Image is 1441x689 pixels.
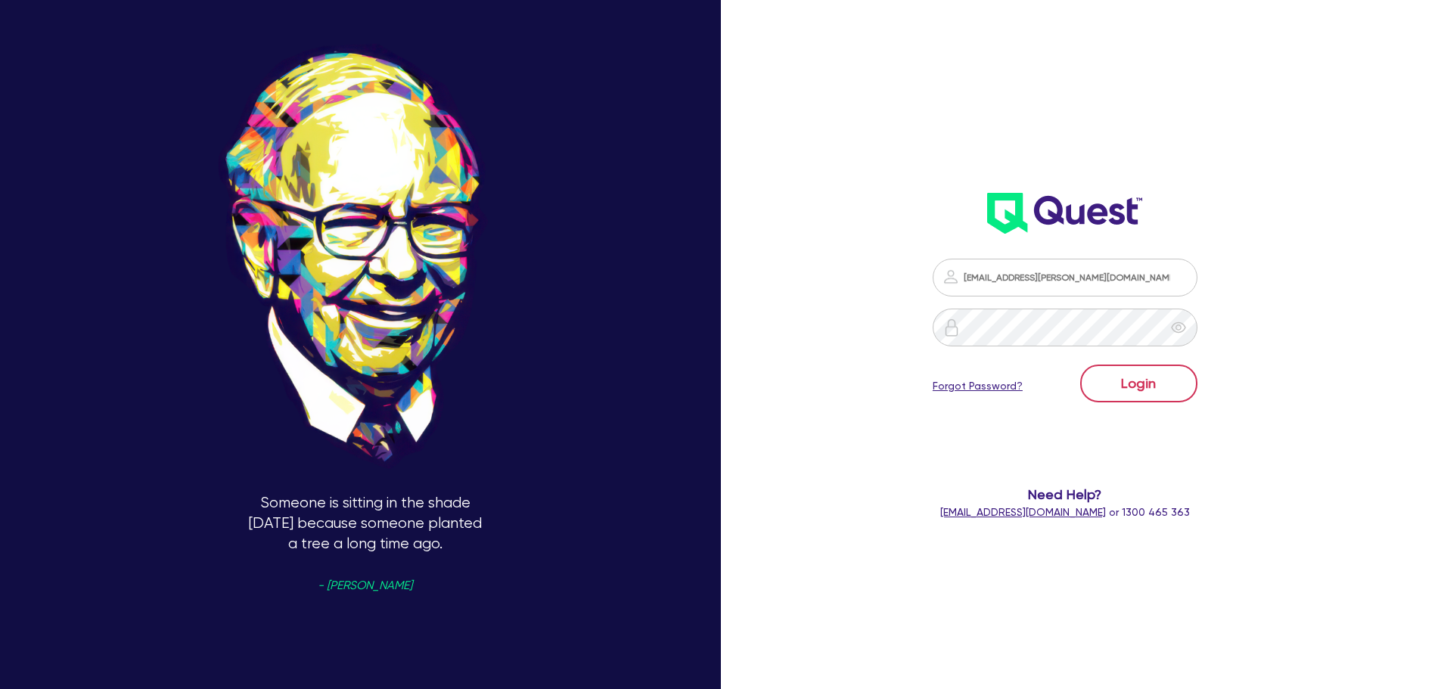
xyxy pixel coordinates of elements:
[1171,320,1186,335] span: eye
[987,193,1142,234] img: wH2k97JdezQIQAAAABJRU5ErkJggg==
[942,268,960,286] img: icon-password
[1080,365,1197,402] button: Login
[872,484,1259,504] span: Need Help?
[943,318,961,337] img: icon-password
[933,259,1197,296] input: Email address
[940,506,1190,518] span: or 1300 465 363
[940,506,1106,518] a: [EMAIL_ADDRESS][DOMAIN_NAME]
[933,378,1023,394] a: Forgot Password?
[318,580,412,591] span: - [PERSON_NAME]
